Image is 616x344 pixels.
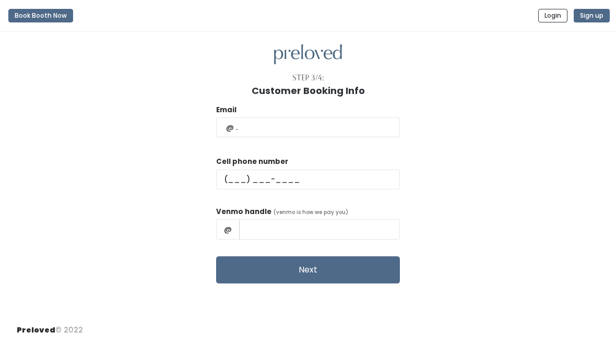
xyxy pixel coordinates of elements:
[8,4,73,27] a: Book Booth Now
[8,9,73,22] button: Book Booth Now
[216,117,400,137] input: @ .
[216,256,400,283] button: Next
[274,44,342,65] img: preloved logo
[292,73,324,84] div: Step 3/4:
[216,105,236,115] label: Email
[538,9,567,22] button: Login
[216,207,271,217] label: Venmo handle
[17,316,83,336] div: © 2022
[17,325,55,335] span: Preloved
[216,170,400,189] input: (___) ___-____
[216,219,240,239] span: @
[216,157,288,167] label: Cell phone number
[252,86,365,96] h1: Customer Booking Info
[274,208,348,216] span: (venmo is how we pay you)
[574,9,610,22] button: Sign up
